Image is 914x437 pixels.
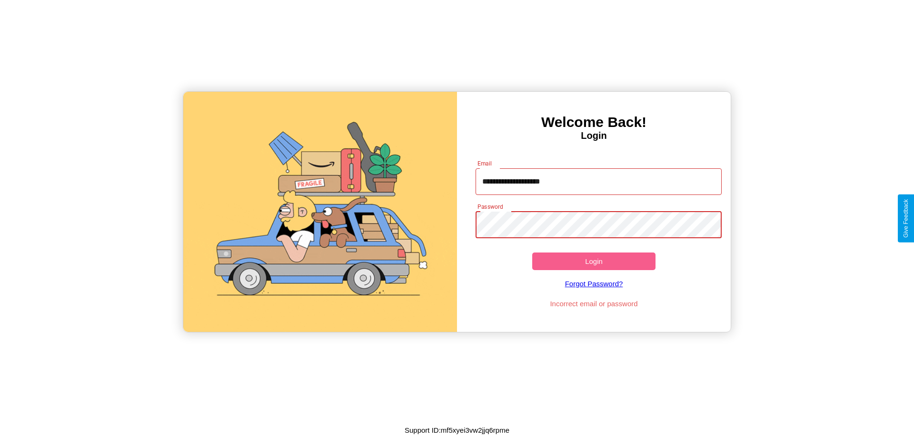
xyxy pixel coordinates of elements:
h4: Login [457,130,731,141]
img: gif [183,92,457,332]
p: Incorrect email or password [471,297,717,310]
a: Forgot Password? [471,270,717,297]
label: Password [477,203,503,211]
button: Login [532,252,656,270]
div: Give Feedback [903,199,909,238]
label: Email [477,159,492,167]
h3: Welcome Back! [457,114,731,130]
p: Support ID: mf5xyei3vw2jjq6rpme [405,424,509,437]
